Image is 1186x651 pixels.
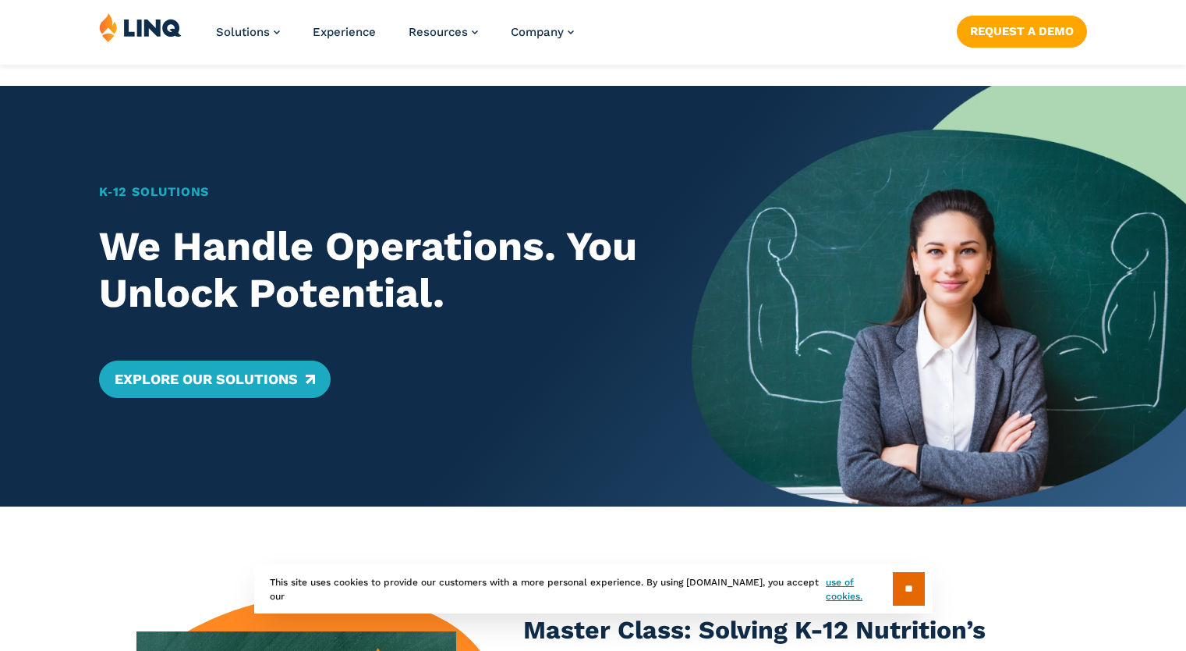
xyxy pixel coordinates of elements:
h1: K‑12 Solutions [99,183,644,201]
img: LINQ | K‑12 Software [99,12,182,42]
img: Home Banner [692,86,1186,507]
a: Request a Demo [957,16,1087,47]
a: Resources [409,25,478,39]
span: Resources [409,25,468,39]
a: Solutions [216,25,280,39]
h2: We Handle Operations. You Unlock Potential. [99,223,644,317]
nav: Button Navigation [957,12,1087,47]
span: Company [511,25,564,39]
div: This site uses cookies to provide our customers with a more personal experience. By using [DOMAIN... [254,564,933,614]
a: Company [511,25,574,39]
a: use of cookies. [826,575,892,603]
span: Solutions [216,25,270,39]
nav: Primary Navigation [216,12,574,64]
a: Explore Our Solutions [99,361,331,398]
a: Experience [313,25,376,39]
